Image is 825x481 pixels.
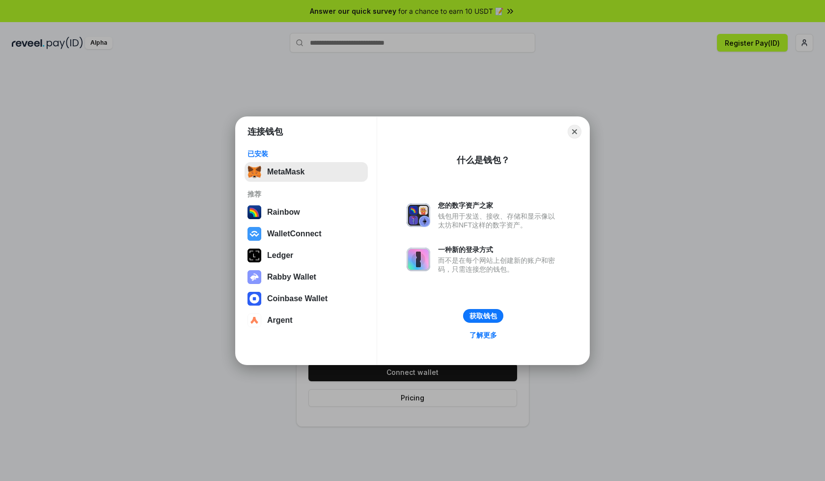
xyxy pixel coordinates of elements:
[267,294,328,303] div: Coinbase Wallet
[438,245,560,254] div: 一种新的登录方式
[245,289,368,309] button: Coinbase Wallet
[267,168,304,176] div: MetaMask
[247,313,261,327] img: svg+xml,%3Csvg%20width%3D%2228%22%20height%3D%2228%22%20viewBox%3D%220%200%2028%2028%22%20fill%3D...
[245,267,368,287] button: Rabby Wallet
[247,227,261,241] img: svg+xml,%3Csvg%20width%3D%2228%22%20height%3D%2228%22%20viewBox%3D%220%200%2028%2028%22%20fill%3D...
[267,316,293,325] div: Argent
[247,292,261,306] img: svg+xml,%3Csvg%20width%3D%2228%22%20height%3D%2228%22%20viewBox%3D%220%200%2028%2028%22%20fill%3D...
[267,229,322,238] div: WalletConnect
[267,208,300,217] div: Rainbow
[568,125,581,139] button: Close
[407,248,430,271] img: svg+xml,%3Csvg%20xmlns%3D%22http%3A%2F%2Fwww.w3.org%2F2000%2Fsvg%22%20fill%3D%22none%22%20viewBox...
[457,154,510,166] div: 什么是钱包？
[247,190,365,198] div: 推荐
[247,270,261,284] img: svg+xml,%3Csvg%20xmlns%3D%22http%3A%2F%2Fwww.w3.org%2F2000%2Fsvg%22%20fill%3D%22none%22%20viewBox...
[247,249,261,262] img: svg+xml,%3Csvg%20xmlns%3D%22http%3A%2F%2Fwww.w3.org%2F2000%2Fsvg%22%20width%3D%2228%22%20height%3...
[245,202,368,222] button: Rainbow
[245,224,368,244] button: WalletConnect
[469,331,497,340] div: 了解更多
[247,149,365,158] div: 已安装
[407,203,430,227] img: svg+xml,%3Csvg%20xmlns%3D%22http%3A%2F%2Fwww.w3.org%2F2000%2Fsvg%22%20fill%3D%22none%22%20viewBox...
[247,165,261,179] img: svg+xml,%3Csvg%20fill%3D%22none%22%20height%3D%2233%22%20viewBox%3D%220%200%2035%2033%22%20width%...
[463,309,503,323] button: 获取钱包
[438,201,560,210] div: 您的数字资产之家
[438,212,560,229] div: 钱包用于发送、接收、存储和显示像以太坊和NFT这样的数字资产。
[245,311,368,330] button: Argent
[247,126,283,138] h1: 连接钱包
[464,329,503,341] a: 了解更多
[245,246,368,265] button: Ledger
[267,273,316,282] div: Rabby Wallet
[469,311,497,320] div: 获取钱包
[267,251,293,260] div: Ledger
[245,162,368,182] button: MetaMask
[247,205,261,219] img: svg+xml,%3Csvg%20width%3D%22120%22%20height%3D%22120%22%20viewBox%3D%220%200%20120%20120%22%20fil...
[438,256,560,274] div: 而不是在每个网站上创建新的账户和密码，只需连接您的钱包。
